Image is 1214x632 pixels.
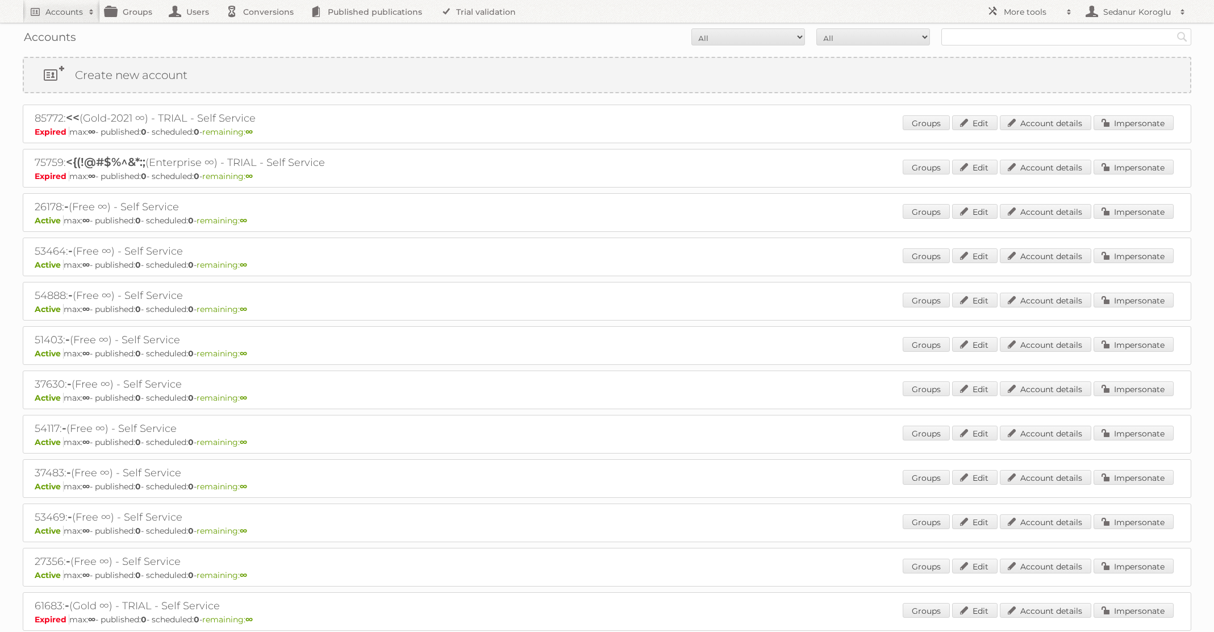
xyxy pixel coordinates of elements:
strong: ∞ [88,127,95,137]
a: Edit [952,559,998,573]
strong: 0 [135,260,141,270]
h2: 37483: (Free ∞) - Self Service [35,465,432,480]
a: Account details [1000,426,1091,440]
strong: ∞ [240,348,247,359]
p: max: - published: - scheduled: - [35,437,1179,447]
a: Impersonate [1094,381,1174,396]
strong: 0 [188,393,194,403]
span: Active [35,260,64,270]
strong: ∞ [88,171,95,181]
a: Account details [1000,115,1091,130]
strong: 0 [135,570,141,580]
span: Active [35,526,64,536]
strong: ∞ [82,570,90,580]
span: Active [35,481,64,492]
strong: ∞ [82,437,90,447]
span: remaining: [202,614,253,625]
span: - [65,332,70,346]
span: - [68,288,73,302]
h2: 54117: (Free ∞) - Self Service [35,421,432,436]
span: remaining: [197,260,247,270]
a: Impersonate [1094,470,1174,485]
a: Edit [952,426,998,440]
a: Edit [952,204,998,219]
span: - [68,510,72,523]
a: Groups [903,204,950,219]
a: Account details [1000,248,1091,263]
strong: 0 [188,348,194,359]
strong: 0 [188,304,194,314]
span: remaining: [197,481,247,492]
span: Active [35,393,64,403]
strong: ∞ [240,393,247,403]
strong: ∞ [240,570,247,580]
a: Account details [1000,293,1091,307]
span: remaining: [197,437,247,447]
span: Active [35,570,64,580]
a: Impersonate [1094,160,1174,174]
h2: 75759: (Enterprise ∞) - TRIAL - Self Service [35,155,432,170]
p: max: - published: - scheduled: - [35,526,1179,536]
a: Groups [903,293,950,307]
strong: ∞ [82,260,90,270]
span: Expired [35,127,69,137]
strong: ∞ [82,215,90,226]
h2: 85772: (Gold-2021 ∞) - TRIAL - Self Service [35,111,432,126]
a: Groups [903,426,950,440]
span: - [66,465,71,479]
strong: 0 [188,570,194,580]
span: remaining: [197,393,247,403]
a: Impersonate [1094,603,1174,618]
a: Edit [952,470,998,485]
strong: ∞ [240,481,247,492]
strong: ∞ [240,526,247,536]
p: max: - published: - scheduled: - [35,614,1179,625]
a: Impersonate [1094,559,1174,573]
a: Groups [903,514,950,529]
strong: ∞ [88,614,95,625]
a: Impersonate [1094,115,1174,130]
strong: 0 [194,614,199,625]
a: Impersonate [1094,248,1174,263]
strong: 0 [141,171,147,181]
a: Edit [952,293,998,307]
h2: 26178: (Free ∞) - Self Service [35,199,432,214]
a: Groups [903,381,950,396]
strong: ∞ [240,304,247,314]
h2: 27356: (Free ∞) - Self Service [35,554,432,569]
span: <{(!@#$%^&*:; [66,155,145,169]
a: Account details [1000,160,1091,174]
a: Account details [1000,603,1091,618]
span: remaining: [197,348,247,359]
strong: 0 [135,348,141,359]
h2: 37630: (Free ∞) - Self Service [35,377,432,392]
strong: ∞ [82,526,90,536]
strong: ∞ [245,171,253,181]
input: Search [1174,28,1191,45]
h2: 51403: (Free ∞) - Self Service [35,332,432,347]
a: Impersonate [1094,514,1174,529]
span: Active [35,215,64,226]
strong: 0 [188,260,194,270]
a: Edit [952,248,998,263]
span: - [62,421,66,435]
p: max: - published: - scheduled: - [35,304,1179,314]
strong: 0 [135,481,141,492]
a: Groups [903,248,950,263]
strong: ∞ [245,127,253,137]
p: max: - published: - scheduled: - [35,127,1179,137]
a: Edit [952,160,998,174]
h2: Accounts [45,6,83,18]
a: Groups [903,337,950,352]
strong: 0 [194,127,199,137]
h2: 61683: (Gold ∞) - TRIAL - Self Service [35,598,432,613]
strong: 0 [188,481,194,492]
a: Create new account [24,58,1190,92]
a: Groups [903,470,950,485]
a: Account details [1000,337,1091,352]
span: << [66,111,80,124]
h2: 53469: (Free ∞) - Self Service [35,510,432,525]
h2: 53464: (Free ∞) - Self Service [35,244,432,259]
strong: 0 [135,393,141,403]
strong: 0 [141,127,147,137]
